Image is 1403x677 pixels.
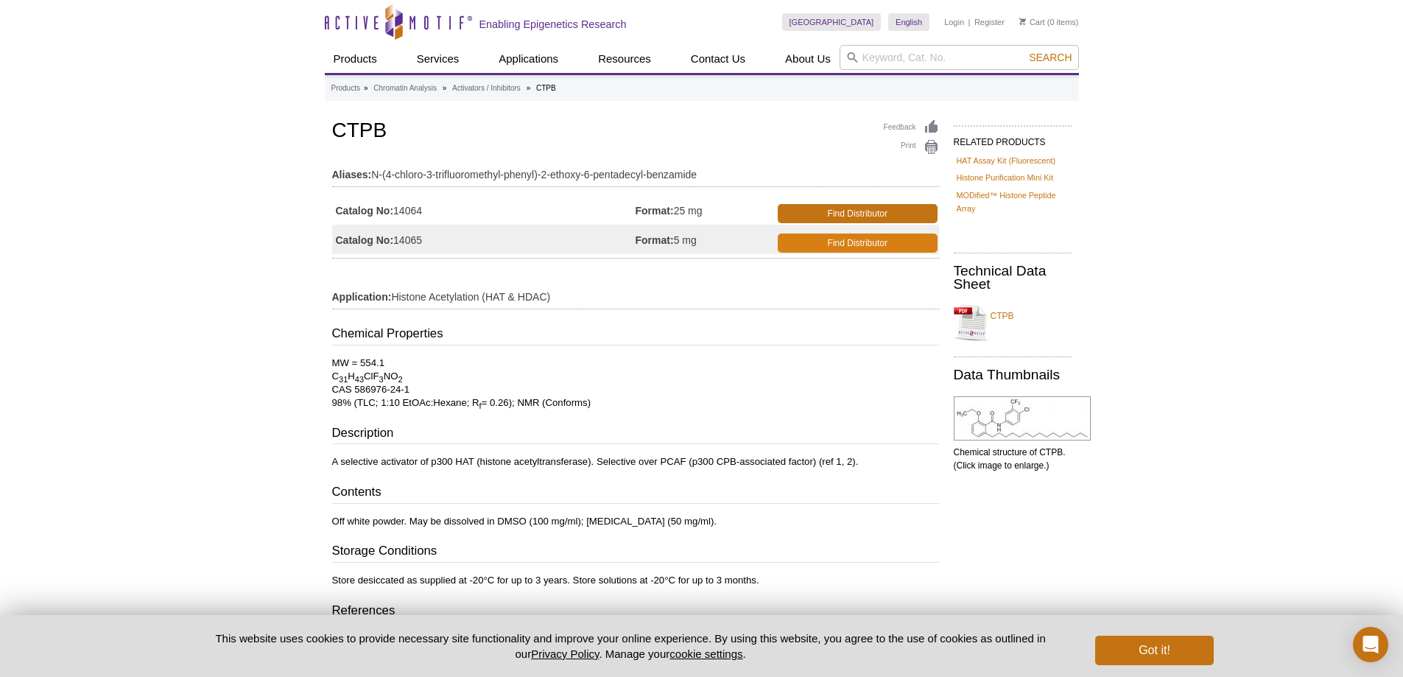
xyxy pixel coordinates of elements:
[974,17,1005,27] a: Register
[531,648,599,660] a: Privacy Policy
[355,375,364,384] sub: 43
[373,82,437,95] a: Chromatin Analysis
[954,125,1072,152] h2: RELATED PRODUCTS
[778,204,938,223] a: Find Distributor
[336,204,394,217] strong: Catalog No:
[339,375,348,384] sub: 31
[957,189,1069,215] a: MODified™ Histone Peptide Array
[398,375,402,384] sub: 2
[332,602,939,622] h3: References
[332,574,939,587] p: Store desiccated as supplied at -20°C for up to 3 years. Store solutions at -20°C for up to 3 mon...
[408,45,468,73] a: Services
[954,368,1072,382] h2: Data Thumbnails
[778,234,938,253] a: Find Distributor
[336,234,394,247] strong: Catalog No:
[332,168,372,181] strong: Aliases:
[957,171,1053,184] a: Histone Purification Mini Kit
[1095,636,1213,665] button: Got it!
[332,424,939,445] h3: Description
[332,281,939,305] td: Histone Acetylation (HAT & HDAC)
[379,375,384,384] sub: 3
[776,45,840,73] a: About Us
[682,45,754,73] a: Contact Us
[527,84,531,92] li: »
[1024,51,1076,64] button: Search
[332,357,939,410] p: MW = 554.1 C H ClF NO CAS 586976-24-1 98% (TLC; 1:10 EtOAc:Hexane; R = 0.26); NMR (Conforms)
[840,45,1079,70] input: Keyword, Cat. No.
[957,154,1056,167] a: HAT Assay Kit (Fluorescent)
[1019,17,1045,27] a: Cart
[589,45,660,73] a: Resources
[1029,52,1072,63] span: Search
[325,45,386,73] a: Products
[669,648,742,660] button: cookie settings
[884,139,939,155] a: Print
[332,515,939,528] p: Off white powder. May be dissolved in DMSO (100 mg/ml); [MEDICAL_DATA] (50 mg/ml).
[636,195,775,225] td: 25 mg
[479,18,627,31] h2: Enabling Epigenetics Research
[944,17,964,27] a: Login
[332,195,636,225] td: 14064
[536,84,556,92] li: CTPB
[332,483,939,504] h3: Contents
[332,325,939,345] h3: Chemical Properties
[636,204,674,217] strong: Format:
[888,13,929,31] a: English
[479,401,482,410] sub: f
[332,225,636,254] td: 14065
[332,455,939,469] p: A selective activator of p300 HAT (histone acetyltransferase). Selective over PCAF (p300 CPB-asso...
[331,82,360,95] a: Products
[636,234,674,247] strong: Format:
[1353,627,1388,662] div: Open Intercom Messenger
[490,45,567,73] a: Applications
[1019,18,1026,25] img: Your Cart
[884,119,939,136] a: Feedback
[190,631,1072,662] p: This website uses cookies to provide necessary site functionality and improve your online experie...
[782,13,882,31] a: [GEOGRAPHIC_DATA]
[332,542,939,563] h3: Storage Conditions
[332,119,939,144] h1: CTPB
[968,13,971,31] li: |
[954,264,1072,291] h2: Technical Data Sheet
[954,301,1072,345] a: CTPB
[332,159,939,183] td: N-(4-chloro-3-trifluoromethyl-phenyl)-2-ethoxy-6-pentadecyl-benzamide
[452,82,521,95] a: Activators / Inhibitors
[443,84,447,92] li: »
[636,225,775,254] td: 5 mg
[954,446,1072,472] p: Chemical structure of CTPB. (Click image to enlarge.)
[1019,13,1079,31] li: (0 items)
[364,84,368,92] li: »
[332,290,392,304] strong: Application:
[954,396,1091,441] img: Chemical structure of CTPB.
